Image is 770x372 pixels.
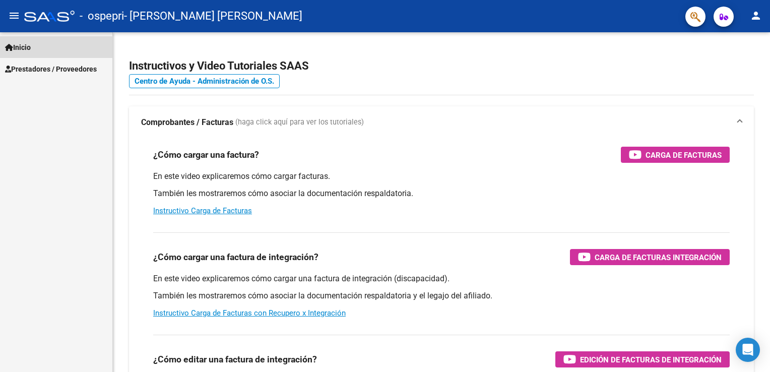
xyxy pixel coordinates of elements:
h3: ¿Cómo cargar una factura de integración? [153,250,318,264]
button: Edición de Facturas de integración [555,351,730,367]
h2: Instructivos y Video Tutoriales SAAS [129,56,754,76]
span: (haga click aquí para ver los tutoriales) [235,117,364,128]
mat-expansion-panel-header: Comprobantes / Facturas (haga click aquí para ver los tutoriales) [129,106,754,139]
button: Carga de Facturas [621,147,730,163]
h3: ¿Cómo cargar una factura? [153,148,259,162]
a: Instructivo Carga de Facturas [153,206,252,215]
span: Carga de Facturas Integración [595,251,722,264]
p: También les mostraremos cómo asociar la documentación respaldatoria. [153,188,730,199]
button: Carga de Facturas Integración [570,249,730,265]
span: Prestadores / Proveedores [5,64,97,75]
h3: ¿Cómo editar una factura de integración? [153,352,317,366]
mat-icon: person [750,10,762,22]
p: También les mostraremos cómo asociar la documentación respaldatoria y el legajo del afiliado. [153,290,730,301]
span: Carga de Facturas [646,149,722,161]
a: Instructivo Carga de Facturas con Recupero x Integración [153,308,346,318]
span: Edición de Facturas de integración [580,353,722,366]
span: - [PERSON_NAME] [PERSON_NAME] [124,5,302,27]
p: En este video explicaremos cómo cargar facturas. [153,171,730,182]
mat-icon: menu [8,10,20,22]
a: Centro de Ayuda - Administración de O.S. [129,74,280,88]
p: En este video explicaremos cómo cargar una factura de integración (discapacidad). [153,273,730,284]
strong: Comprobantes / Facturas [141,117,233,128]
span: - ospepri [80,5,124,27]
div: Open Intercom Messenger [736,338,760,362]
span: Inicio [5,42,31,53]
